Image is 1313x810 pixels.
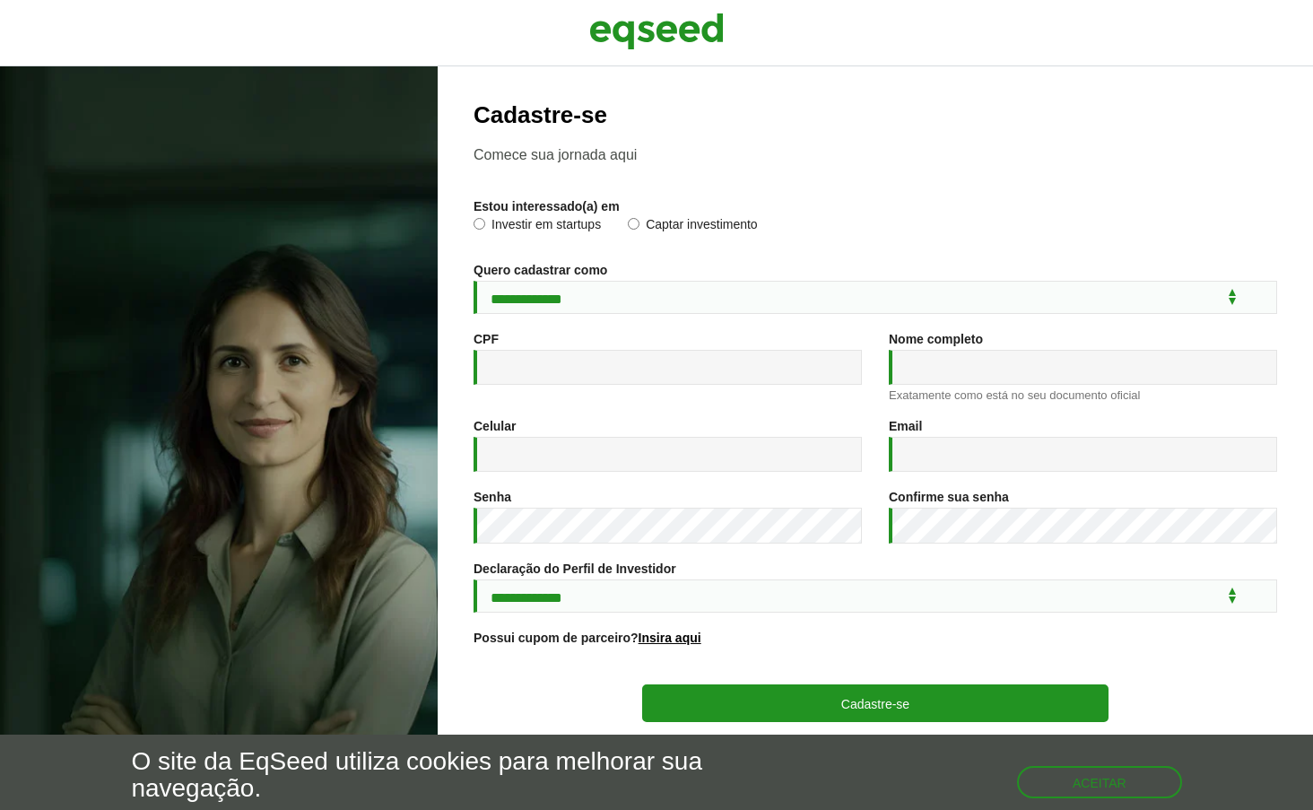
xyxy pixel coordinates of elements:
label: Possui cupom de parceiro? [474,631,701,644]
button: Cadastre-se [642,684,1109,722]
label: Investir em startups [474,218,601,236]
h2: Cadastre-se [474,102,1277,128]
h5: O site da EqSeed utiliza cookies para melhorar sua navegação. [131,748,761,804]
label: Celular [474,420,516,432]
label: Email [889,420,922,432]
label: Captar investimento [628,218,758,236]
label: Estou interessado(a) em [474,200,620,213]
div: Exatamente como está no seu documento oficial [889,389,1277,401]
button: Aceitar [1017,766,1182,798]
input: Investir em startups [474,218,485,230]
p: Comece sua jornada aqui [474,146,1277,163]
label: Declaração do Perfil de Investidor [474,562,676,575]
label: Nome completo [889,333,983,345]
img: EqSeed Logo [589,9,724,54]
label: Quero cadastrar como [474,264,607,276]
a: Insira aqui [639,631,701,644]
label: CPF [474,333,499,345]
input: Captar investimento [628,218,639,230]
label: Senha [474,491,511,503]
label: Confirme sua senha [889,491,1009,503]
